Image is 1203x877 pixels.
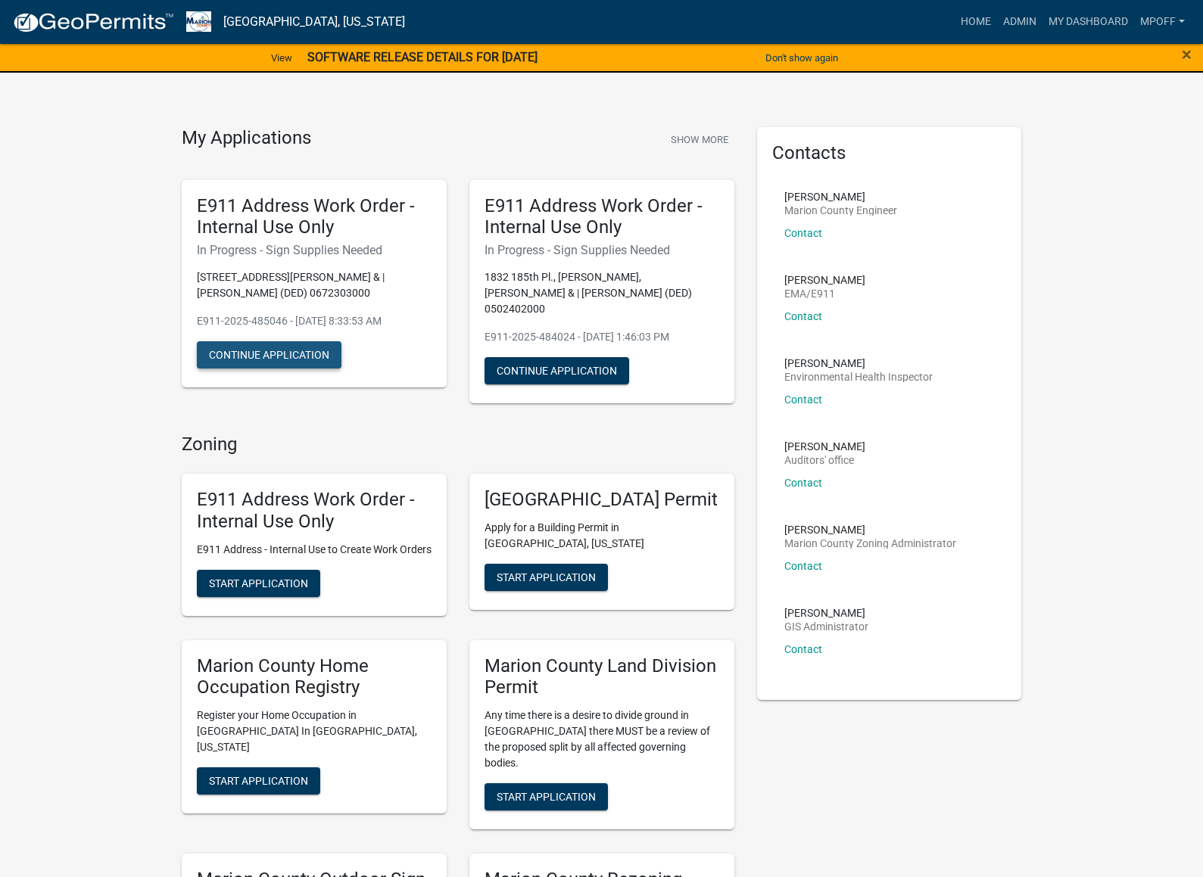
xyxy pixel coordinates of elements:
a: [GEOGRAPHIC_DATA], [US_STATE] [223,9,405,35]
a: Home [955,8,997,36]
button: Start Application [197,767,320,795]
a: Contact [784,643,822,655]
p: [PERSON_NAME] [784,275,865,285]
h5: Marion County Home Occupation Registry [197,655,432,699]
button: Don't show again [759,45,844,70]
h5: Contacts [772,142,1007,164]
p: [PERSON_NAME] [784,524,956,535]
h4: Zoning [182,434,734,456]
h5: E911 Address Work Order - Internal Use Only [197,489,432,533]
a: Contact [784,393,822,406]
p: E911-2025-485046 - [DATE] 8:33:53 AM [197,313,432,329]
p: E911 Address - Internal Use to Create Work Orders [197,542,432,558]
p: GIS Administrator [784,621,868,632]
p: [PERSON_NAME] [784,191,897,202]
span: × [1182,44,1192,65]
button: Start Application [485,564,608,591]
img: Marion County, Iowa [186,11,211,32]
a: View [265,45,298,70]
p: Apply for a Building Permit in [GEOGRAPHIC_DATA], [US_STATE] [485,520,719,552]
p: Marion County Engineer [784,205,897,216]
h5: [GEOGRAPHIC_DATA] Permit [485,489,719,511]
p: [STREET_ADDRESS][PERSON_NAME] & | [PERSON_NAME] (DED) 0672303000 [197,269,432,301]
a: Contact [784,560,822,572]
button: Continue Application [197,341,341,369]
a: My Dashboard [1042,8,1134,36]
p: Environmental Health Inspector [784,372,933,382]
button: Show More [665,127,734,152]
p: Register your Home Occupation in [GEOGRAPHIC_DATA] In [GEOGRAPHIC_DATA], [US_STATE] [197,708,432,755]
h5: E911 Address Work Order - Internal Use Only [485,195,719,239]
h5: E911 Address Work Order - Internal Use Only [197,195,432,239]
span: Start Application [209,577,308,589]
button: Close [1182,45,1192,64]
a: Contact [784,310,822,322]
h6: In Progress - Sign Supplies Needed [485,243,719,257]
a: mpoff [1134,8,1191,36]
a: Admin [997,8,1042,36]
span: Start Application [497,791,596,803]
a: Contact [784,477,822,489]
h4: My Applications [182,127,311,150]
h6: In Progress - Sign Supplies Needed [197,243,432,257]
span: Start Application [497,571,596,583]
p: Marion County Zoning Administrator [784,538,956,549]
span: Start Application [209,775,308,787]
strong: SOFTWARE RELEASE DETAILS FOR [DATE] [307,50,538,64]
p: [PERSON_NAME] [784,441,865,452]
a: Contact [784,227,822,239]
button: Start Application [197,570,320,597]
p: Any time there is a desire to divide ground in [GEOGRAPHIC_DATA] there MUST be a review of the pr... [485,708,719,771]
button: Start Application [485,783,608,810]
h5: Marion County Land Division Permit [485,655,719,699]
p: [PERSON_NAME] [784,358,933,369]
button: Continue Application [485,357,629,384]
p: EMA/E911 [784,288,865,299]
p: [PERSON_NAME] [784,608,868,618]
p: 1832 185th Pl., [PERSON_NAME], [PERSON_NAME] & | [PERSON_NAME] (DED) 0502402000 [485,269,719,317]
p: Auditors' office [784,455,865,465]
p: E911-2025-484024 - [DATE] 1:46:03 PM [485,329,719,345]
